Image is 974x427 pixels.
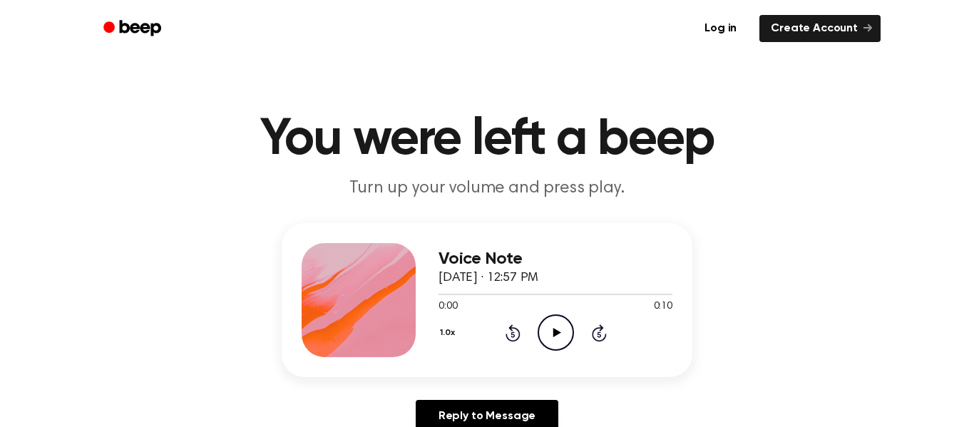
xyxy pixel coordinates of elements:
button: 1.0x [439,321,460,345]
span: [DATE] · 12:57 PM [439,272,538,284]
a: Beep [93,15,174,43]
span: 0:00 [439,299,457,314]
a: Log in [690,12,751,45]
p: Turn up your volume and press play. [213,177,761,200]
h1: You were left a beep [122,114,852,165]
span: 0:10 [654,299,672,314]
h3: Voice Note [439,249,672,269]
a: Create Account [759,15,881,42]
